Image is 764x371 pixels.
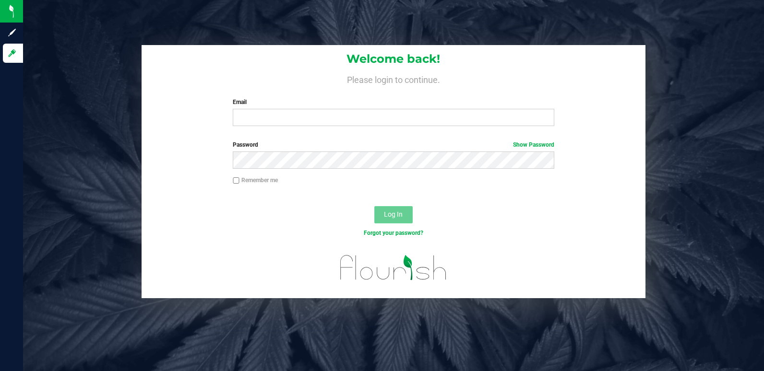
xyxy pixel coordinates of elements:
a: Forgot your password? [364,230,423,236]
inline-svg: Sign up [7,28,17,37]
span: Password [233,141,258,148]
label: Remember me [233,176,278,185]
inline-svg: Log in [7,48,17,58]
img: flourish_logo.svg [331,247,456,288]
input: Remember me [233,177,239,184]
h4: Please login to continue. [142,73,645,84]
label: Email [233,98,554,106]
button: Log In [374,206,413,223]
a: Show Password [513,141,554,148]
h1: Welcome back! [142,53,645,65]
span: Log In [384,210,403,218]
